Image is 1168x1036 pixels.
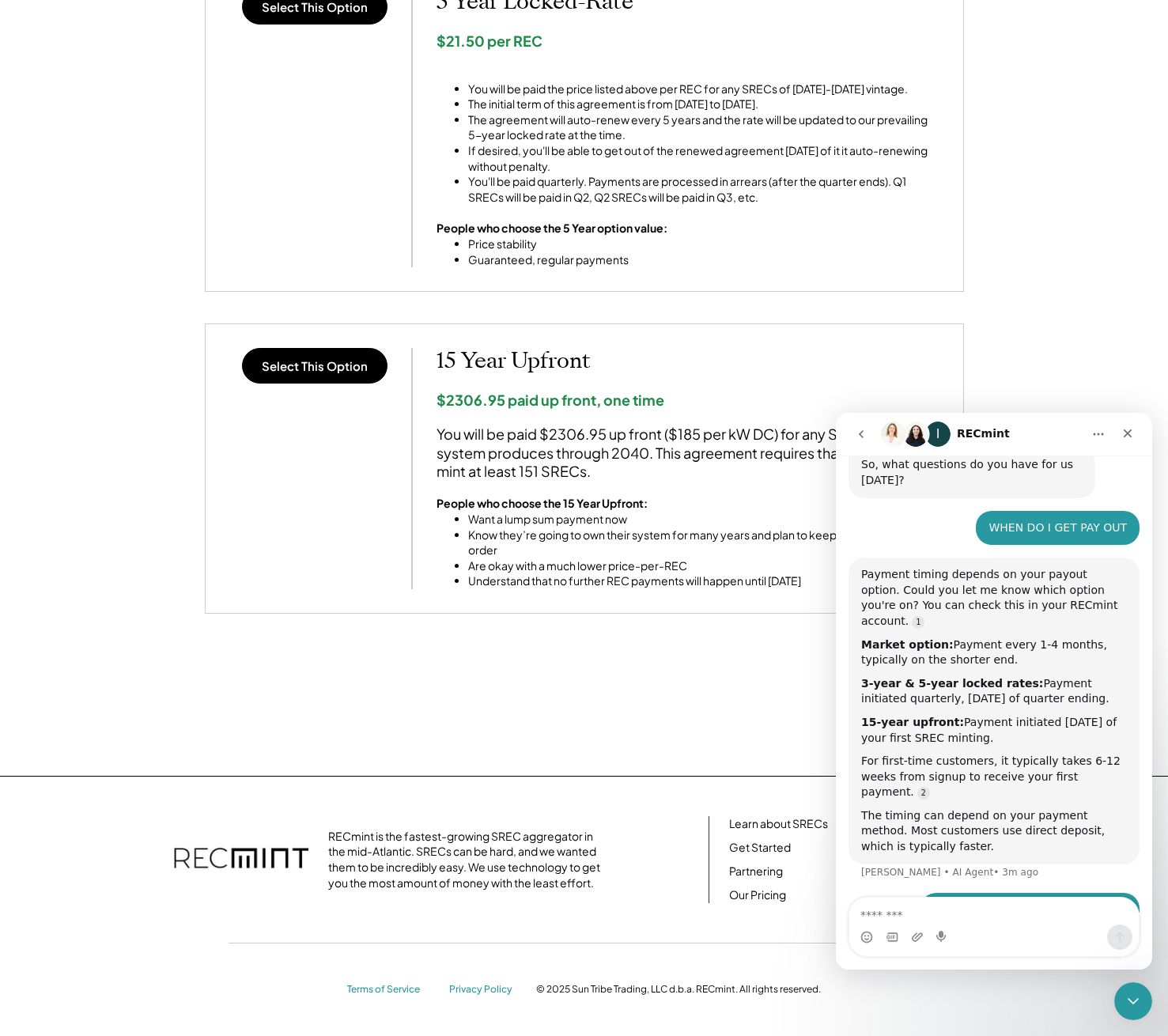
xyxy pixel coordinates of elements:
li: You'll be paid quarterly. Payments are processed in arrears (after the quarter ends). Q1 SRECs wi... [468,174,939,205]
strong: People who choose the 15 Year Upfront: [437,496,648,510]
li: Are okay with a much lower price-per-REC [468,558,939,574]
li: Want a lump sum payment now [468,512,939,527]
a: Privacy Policy [449,983,520,996]
li: The initial term of this agreement is from [DATE] to [DATE]. [468,96,939,112]
div: $21.50 per REC [437,32,939,50]
a: Our Pricing [729,887,786,903]
div: You will be paid $2306.95 up front ($185 per kW DC) for any SRECs your system produces through 20... [437,425,939,480]
iframe: To enrich screen reader interactions, please activate Accessibility in Grammarly extension settings [1114,982,1152,1020]
div: RECmint is the fastest-growing SREC aggregator in the mid-Atlantic. SRECs can be hard, and we wan... [328,829,609,890]
li: If desired, you'll be able to get out of the renewed agreement [DATE] of it it auto-renewing with... [468,143,939,174]
img: recmint-logotype%403x.png [174,832,308,887]
li: Guaranteed, regular payments [468,252,667,268]
a: Terms of Service [347,983,434,996]
button: Select This Option [242,348,387,384]
li: Know they’re going to own their system for many years and plan to keep it in good working order [468,527,939,558]
li: Understand that no further REC payments will happen until [DATE] [468,573,939,589]
h2: 15 Year Upfront [437,348,939,375]
div: $2306.95 paid up front, one time [437,391,939,409]
iframe: To enrich screen reader interactions, please activate Accessibility in Grammarly extension settings [836,413,1152,970]
strong: People who choose the 5 Year option value: [437,221,667,235]
a: Get Started [729,840,791,856]
a: Learn about SRECs [729,816,828,832]
li: You will be paid the price listed above per REC for any SRECs of [DATE]-[DATE] vintage. [468,81,939,97]
li: Price stability [468,236,667,252]
a: Partnering [729,864,783,879]
div: © 2025 Sun Tribe Trading, LLC d.b.a. RECmint. All rights reserved. [536,983,821,996]
li: The agreement will auto-renew every 5 years and the rate will be updated to our prevailing 5-year... [468,112,939,143]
